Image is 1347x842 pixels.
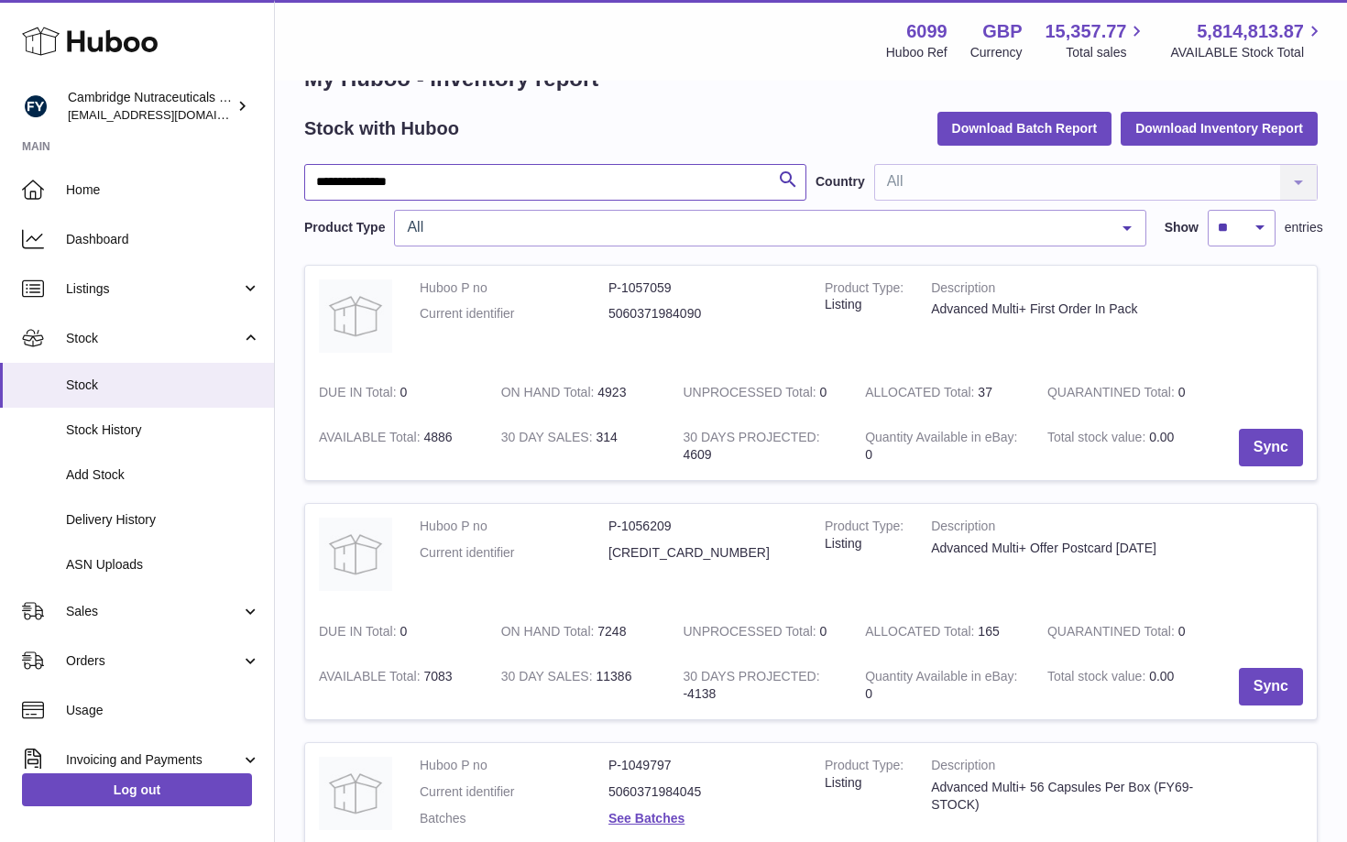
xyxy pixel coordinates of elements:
strong: QUARANTINED Total [1047,624,1178,643]
div: Advanced Multi+ First Order In Pack [931,301,1227,318]
dt: Current identifier [420,544,608,562]
span: Stock [66,330,241,347]
td: 165 [851,609,1034,654]
a: 5,814,813.87 AVAILABLE Stock Total [1170,19,1325,61]
dt: Huboo P no [420,518,608,535]
strong: 30 DAY SALES [501,669,597,688]
strong: AVAILABLE Total [319,430,423,449]
span: All [402,218,1108,236]
td: 4609 [669,415,851,480]
td: 7248 [487,609,670,654]
div: Huboo Ref [886,44,947,61]
strong: Quantity Available in eBay [865,669,1017,688]
strong: Description [931,279,1227,301]
span: [EMAIL_ADDRESS][DOMAIN_NAME] [68,107,269,122]
img: product image [319,279,392,353]
strong: UNPROCESSED Total [683,385,819,404]
dt: Huboo P no [420,757,608,774]
dd: P-1057059 [608,279,797,297]
strong: ALLOCATED Total [865,385,978,404]
dd: P-1049797 [608,757,797,774]
dd: 5060371984090 [608,305,797,323]
strong: Description [931,757,1227,779]
span: listing [825,297,861,312]
a: Log out [22,773,252,806]
div: Currency [970,44,1023,61]
span: AVAILABLE Stock Total [1170,44,1325,61]
a: 15,357.77 Total sales [1045,19,1147,61]
button: Sync [1239,429,1303,466]
strong: QUARANTINED Total [1047,385,1178,404]
label: Country [816,173,865,191]
span: listing [825,775,861,790]
div: Advanced Multi+ 56 Capsules Per Box (FY69-STOCK) [931,779,1227,814]
span: Delivery History [66,511,260,529]
dd: [CREDIT_CARD_NUMBER] [608,544,797,562]
td: 0 [305,370,487,415]
strong: 30 DAYS PROJECTED [683,669,819,688]
span: Stock History [66,421,260,439]
strong: AVAILABLE Total [319,669,423,688]
span: Listings [66,280,241,298]
td: 0 [669,370,851,415]
td: 314 [487,415,670,480]
strong: 6099 [906,19,947,44]
span: Sales [66,603,241,620]
span: 0 [1178,624,1186,639]
strong: Total stock value [1047,669,1149,688]
dt: Huboo P no [420,279,608,297]
span: listing [825,536,861,551]
span: 15,357.77 [1045,19,1126,44]
button: Download Batch Report [937,112,1112,145]
td: 4886 [305,415,487,480]
dt: Batches [420,810,608,827]
strong: 30 DAYS PROJECTED [683,430,819,449]
td: 0 [851,415,1034,480]
strong: DUE IN Total [319,624,400,643]
td: 37 [851,370,1034,415]
span: entries [1285,219,1323,236]
td: -4138 [669,654,851,719]
span: Home [66,181,260,199]
strong: Total stock value [1047,430,1149,449]
strong: Product Type [825,280,903,300]
td: 7083 [305,654,487,719]
span: Stock [66,377,260,394]
strong: GBP [982,19,1022,44]
span: 0 [1178,385,1186,399]
button: Download Inventory Report [1121,112,1318,145]
span: Invoicing and Payments [66,751,241,769]
strong: DUE IN Total [319,385,400,404]
label: Product Type [304,219,385,236]
div: Cambridge Nutraceuticals Ltd [68,89,233,124]
span: ASN Uploads [66,556,260,574]
h2: Stock with Huboo [304,116,459,141]
span: 5,814,813.87 [1197,19,1304,44]
td: 0 [305,609,487,654]
span: 0.00 [1149,669,1174,683]
strong: ON HAND Total [501,385,598,404]
dd: P-1056209 [608,518,797,535]
dt: Current identifier [420,305,608,323]
td: 4923 [487,370,670,415]
img: huboo@camnutra.com [22,93,49,120]
img: product image [319,757,392,830]
span: Usage [66,702,260,719]
img: product image [319,518,392,591]
div: Advanced Multi+ Offer Postcard [DATE] [931,540,1227,557]
strong: Product Type [825,519,903,538]
td: 0 [851,654,1034,719]
span: Total sales [1066,44,1147,61]
strong: ALLOCATED Total [865,624,978,643]
dt: Current identifier [420,783,608,801]
td: 11386 [487,654,670,719]
strong: Quantity Available in eBay [865,430,1017,449]
span: Dashboard [66,231,260,248]
span: Add Stock [66,466,260,484]
strong: ON HAND Total [501,624,598,643]
button: Sync [1239,668,1303,705]
td: 0 [669,609,851,654]
strong: 30 DAY SALES [501,430,597,449]
a: See Batches [608,811,684,826]
strong: UNPROCESSED Total [683,624,819,643]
